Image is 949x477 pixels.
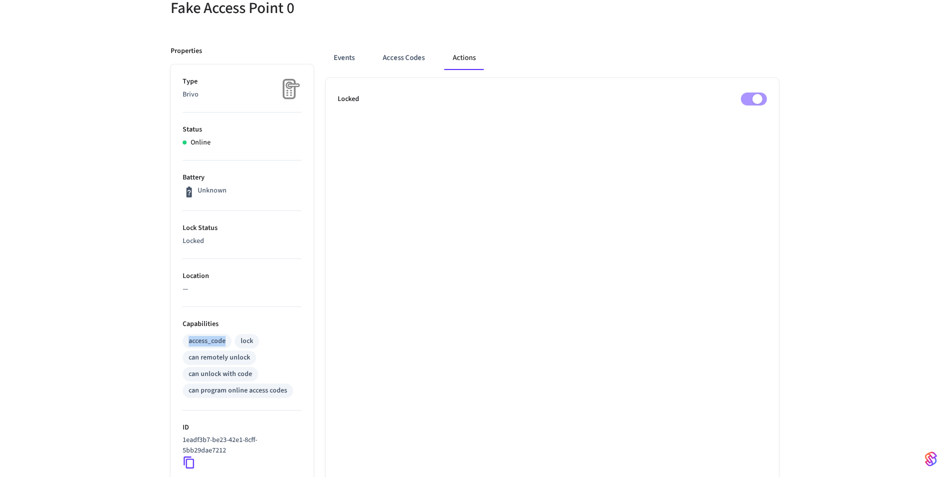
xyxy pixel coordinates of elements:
img: Placeholder Lock Image [277,76,302,101]
p: Location [183,271,302,281]
img: SeamLogoGradient.69752ec5.svg [925,451,937,467]
button: Events [326,46,363,70]
div: can unlock with code [189,369,252,379]
p: Status [183,124,302,135]
p: Online [191,137,211,148]
p: Locked [183,236,302,246]
div: lock [241,336,253,346]
p: Locked [338,94,359,104]
button: Actions [445,46,484,70]
p: 1eadf3b7-be23-42e1-8cff-5bb29dae7212 [183,435,298,456]
p: Lock Status [183,223,302,233]
p: Capabilities [183,319,302,329]
p: Battery [183,172,302,183]
p: — [183,284,302,294]
div: ant example [326,46,779,70]
div: can program online access codes [189,385,287,396]
div: access_code [189,336,226,346]
p: ID [183,422,302,433]
p: Brivo [183,89,302,100]
p: Type [183,76,302,87]
div: can remotely unlock [189,352,250,363]
p: Properties [171,46,202,56]
p: Unknown [198,185,227,196]
button: Access Codes [375,46,433,70]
